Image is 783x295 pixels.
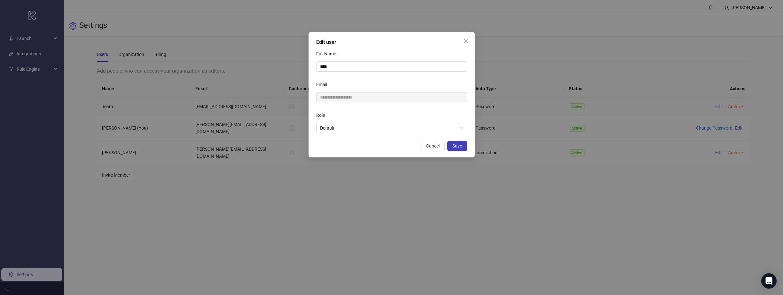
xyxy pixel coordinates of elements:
input: Full Name [316,61,467,72]
button: Cancel [421,141,445,151]
label: Email [316,79,331,90]
div: Open Intercom Messenger [761,273,777,289]
div: Edit user [316,38,467,46]
span: close [463,38,468,44]
button: Close [461,36,471,46]
span: Save [452,143,462,148]
label: Full Name [316,49,340,59]
label: Role [316,110,329,120]
button: Save [447,141,467,151]
span: Cancel [426,143,440,148]
input: Email [316,92,467,102]
span: Default [320,123,463,133]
